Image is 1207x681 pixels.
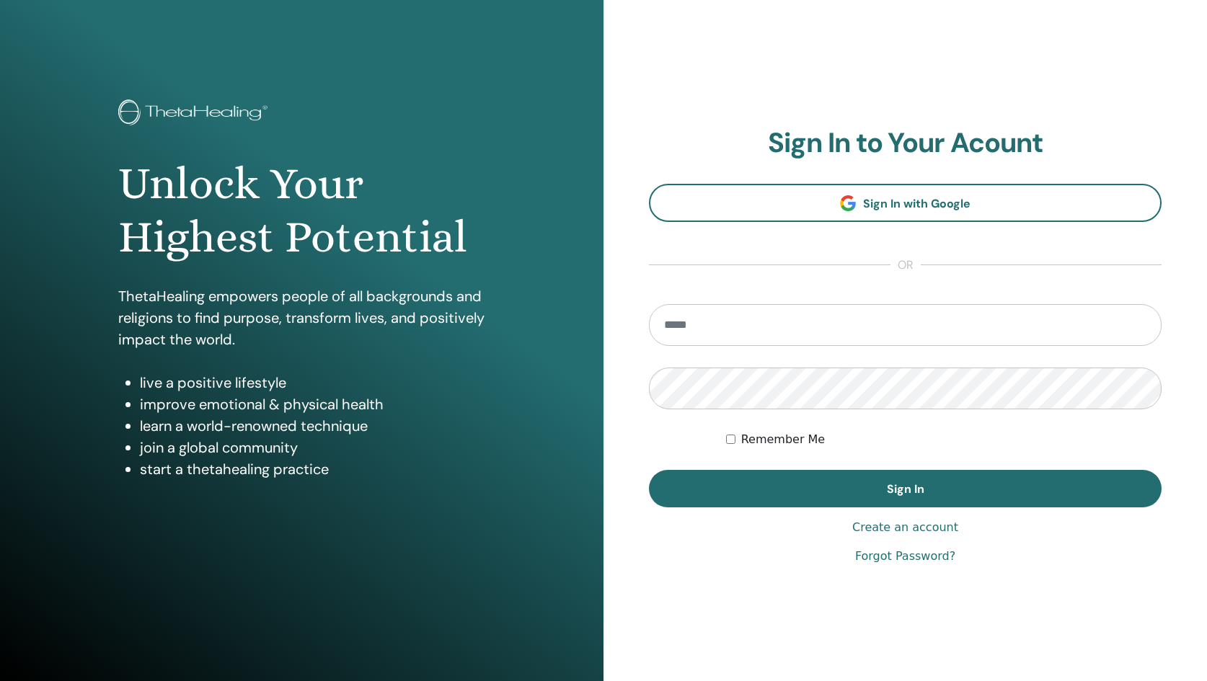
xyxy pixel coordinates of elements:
p: ThetaHealing empowers people of all backgrounds and religions to find purpose, transform lives, a... [118,285,485,350]
div: Keep me authenticated indefinitely or until I manually logout [726,431,1162,448]
li: improve emotional & physical health [140,393,485,415]
h2: Sign In to Your Acount [649,127,1162,160]
a: Sign In with Google [649,184,1162,222]
label: Remember Me [741,431,826,448]
span: Sign In with Google [863,196,971,211]
li: learn a world-renowned technique [140,415,485,437]
li: live a positive lifestyle [140,372,485,393]
a: Create an account [852,519,958,536]
button: Sign In [649,470,1162,507]
span: Sign In [887,481,924,497]
h1: Unlock Your Highest Potential [118,157,485,264]
a: Forgot Password? [855,548,955,565]
li: start a thetahealing practice [140,458,485,480]
span: or [890,257,921,274]
li: join a global community [140,437,485,458]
